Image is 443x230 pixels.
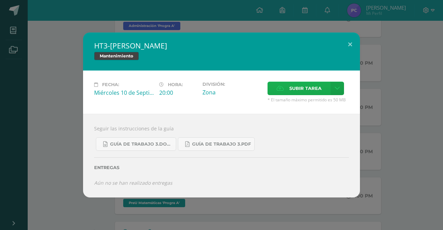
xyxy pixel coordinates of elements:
span: * El tamaño máximo permitido es 50 MB [268,97,349,103]
div: Seguir las instrucciones de la guía [83,114,360,197]
label: Entregas [94,165,349,170]
button: Close (Esc) [340,33,360,56]
div: 20:00 [159,89,197,96]
div: Zona [202,89,262,96]
span: Hora: [168,82,183,87]
h2: HT3-[PERSON_NAME] [94,41,349,50]
i: Aún no se han realizado entregas [94,180,172,186]
label: División: [202,82,262,87]
span: Guía de trabajo 3.pdf [192,141,251,147]
span: Mantenimiento [94,52,139,60]
a: Guía de trabajo 3.pdf [178,137,255,151]
span: Guía de trabajo 3.docx [110,141,172,147]
div: Miércoles 10 de Septiembre [94,89,154,96]
span: Subir tarea [289,82,322,95]
a: Guía de trabajo 3.docx [96,137,176,151]
span: Fecha: [102,82,119,87]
